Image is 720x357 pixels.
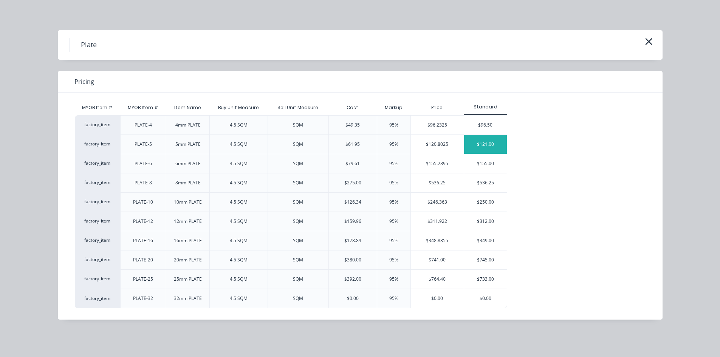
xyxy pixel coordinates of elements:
[389,179,398,186] div: 95%
[75,289,120,308] div: factory_item
[411,193,464,212] div: $246.363
[74,77,94,86] span: Pricing
[230,276,248,283] div: 4.5 SQM
[133,257,153,263] div: PLATE-20
[345,141,360,148] div: $61.95
[345,122,360,128] div: $49.35
[293,257,303,263] div: SQM
[75,192,120,212] div: factory_item
[75,231,120,250] div: factory_item
[230,122,248,128] div: 4.5 SQM
[411,135,464,154] div: $120.8025
[75,115,120,134] div: factory_item
[133,237,153,244] div: PLATE-16
[464,289,507,308] div: $0.00
[389,295,398,302] div: 95%
[464,270,507,289] div: $733.00
[175,141,201,148] div: 5mm PLATE
[293,237,303,244] div: SQM
[464,173,507,192] div: $536.25
[293,122,303,128] div: SQM
[230,218,248,225] div: 4.5 SQM
[464,212,507,231] div: $312.00
[293,160,303,167] div: SQM
[389,276,398,283] div: 95%
[174,218,202,225] div: 12mm PLATE
[293,179,303,186] div: SQM
[133,276,153,283] div: PLATE-25
[411,212,464,231] div: $311.922
[411,154,464,173] div: $155.2395
[230,199,248,206] div: 4.5 SQM
[175,160,201,167] div: 6mm PLATE
[230,295,248,302] div: 4.5 SQM
[389,199,398,206] div: 95%
[174,295,202,302] div: 32mm PLATE
[135,160,152,167] div: PLATE-6
[230,160,248,167] div: 4.5 SQM
[328,100,377,115] div: Cost
[293,218,303,225] div: SQM
[212,98,265,117] div: Buy Unit Measure
[133,218,153,225] div: PLATE-12
[174,257,202,263] div: 20mm PLATE
[464,135,507,154] div: $121.00
[293,141,303,148] div: SQM
[389,257,398,263] div: 95%
[411,231,464,250] div: $348.8355
[174,276,202,283] div: 25mm PLATE
[344,276,361,283] div: $392.00
[389,237,398,244] div: 95%
[75,250,120,269] div: factory_item
[293,199,303,206] div: SQM
[175,122,201,128] div: 4mm PLATE
[75,134,120,154] div: factory_item
[168,98,207,117] div: Item Name
[464,231,507,250] div: $349.00
[345,160,360,167] div: $79.61
[174,199,202,206] div: 10mm PLATE
[389,160,398,167] div: 95%
[344,199,361,206] div: $126.34
[230,257,248,263] div: 4.5 SQM
[389,122,398,128] div: 95%
[75,269,120,289] div: factory_item
[411,173,464,192] div: $536.25
[344,237,361,244] div: $178.89
[271,98,324,117] div: Sell Unit Measure
[135,179,152,186] div: PLATE-8
[344,179,361,186] div: $275.00
[411,250,464,269] div: $741.00
[464,193,507,212] div: $250.00
[344,218,361,225] div: $159.96
[230,141,248,148] div: 4.5 SQM
[411,289,464,308] div: $0.00
[411,270,464,289] div: $764.40
[464,116,507,134] div: $96.50
[293,276,303,283] div: SQM
[230,237,248,244] div: 4.5 SQM
[464,154,507,173] div: $155.00
[75,154,120,173] div: factory_item
[389,218,398,225] div: 95%
[464,250,507,269] div: $745.00
[389,141,398,148] div: 95%
[75,100,120,115] div: MYOB Item #
[135,122,152,128] div: PLATE-4
[344,257,361,263] div: $380.00
[133,199,153,206] div: PLATE-10
[75,212,120,231] div: factory_item
[411,116,464,134] div: $96.2325
[464,104,507,110] div: Standard
[377,100,410,115] div: Markup
[175,179,201,186] div: 8mm PLATE
[230,179,248,186] div: 4.5 SQM
[69,38,108,52] h4: Plate
[133,295,153,302] div: PLATE-32
[135,141,152,148] div: PLATE-5
[293,295,303,302] div: SQM
[174,237,202,244] div: 16mm PLATE
[75,173,120,192] div: factory_item
[122,98,164,117] div: MYOB Item #
[347,295,359,302] div: $0.00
